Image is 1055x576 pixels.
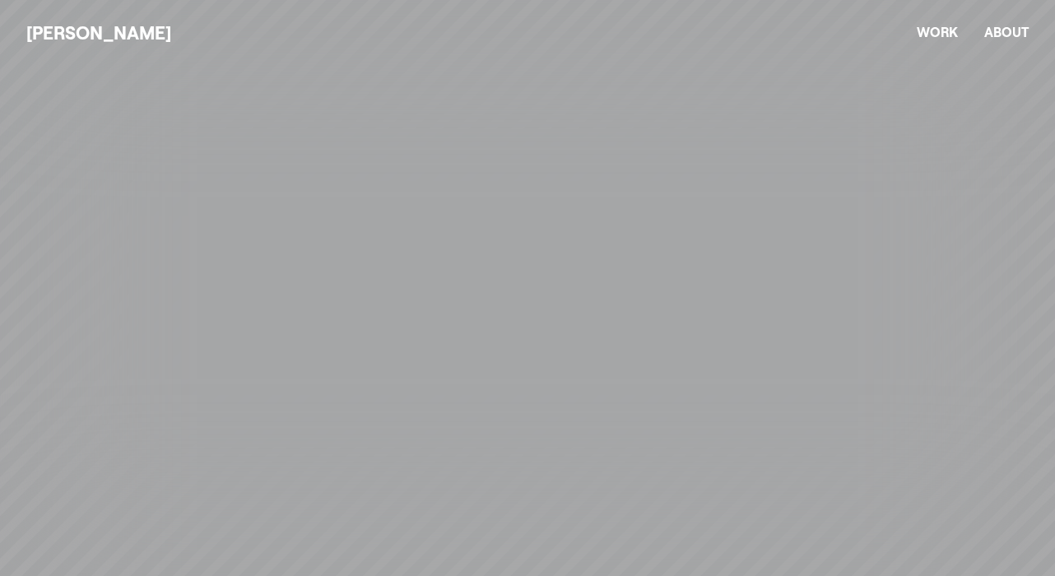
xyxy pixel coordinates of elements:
[53,505,765,564] h2: Currently, I'm the Associate Director of Design at People Inc. designing the home cooking experie...
[917,24,958,40] a: Work
[273,235,707,303] span: [PERSON_NAME]
[26,21,171,44] a: [PERSON_NAME]
[984,24,1029,40] a: About
[53,237,765,494] h1: Hello! I'm , a UX Design Leader based in [GEOGRAPHIC_DATA], [GEOGRAPHIC_DATA].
